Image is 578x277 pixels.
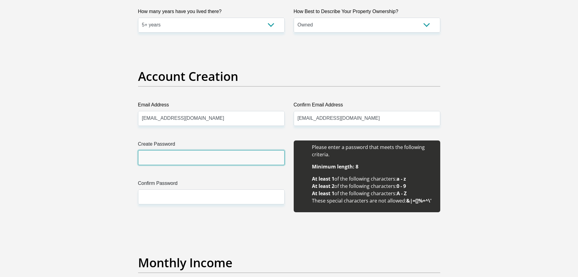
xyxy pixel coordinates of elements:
[406,197,431,204] b: &|=[]%+^\'
[138,18,285,33] select: Please select a value
[312,175,434,182] li: of the following characters:
[138,255,440,270] h2: Monthly Income
[312,197,434,204] li: These special characters are not allowed:
[312,175,334,182] b: At least 1
[138,189,285,204] input: Confirm Password
[294,111,440,126] input: Confirm Email Address
[138,111,285,126] input: Email Address
[138,69,440,84] h2: Account Creation
[397,183,406,189] b: 0 - 9
[138,8,285,18] label: How many years have you lived there?
[312,144,434,158] li: Please enter a password that meets the following criteria.
[312,190,434,197] li: of the following characters:
[294,8,440,18] label: How Best to Describe Your Property Ownership?
[138,140,285,150] label: Create Password
[312,163,358,170] b: Minimum length: 8
[138,150,285,165] input: Create Password
[312,190,334,197] b: At least 1
[294,101,440,111] label: Confirm Email Address
[138,101,285,111] label: Email Address
[294,18,440,33] select: Please select a value
[312,182,434,190] li: of the following characters:
[138,180,285,189] label: Confirm Password
[397,175,406,182] b: a - z
[312,183,334,189] b: At least 2
[397,190,407,197] b: A - Z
